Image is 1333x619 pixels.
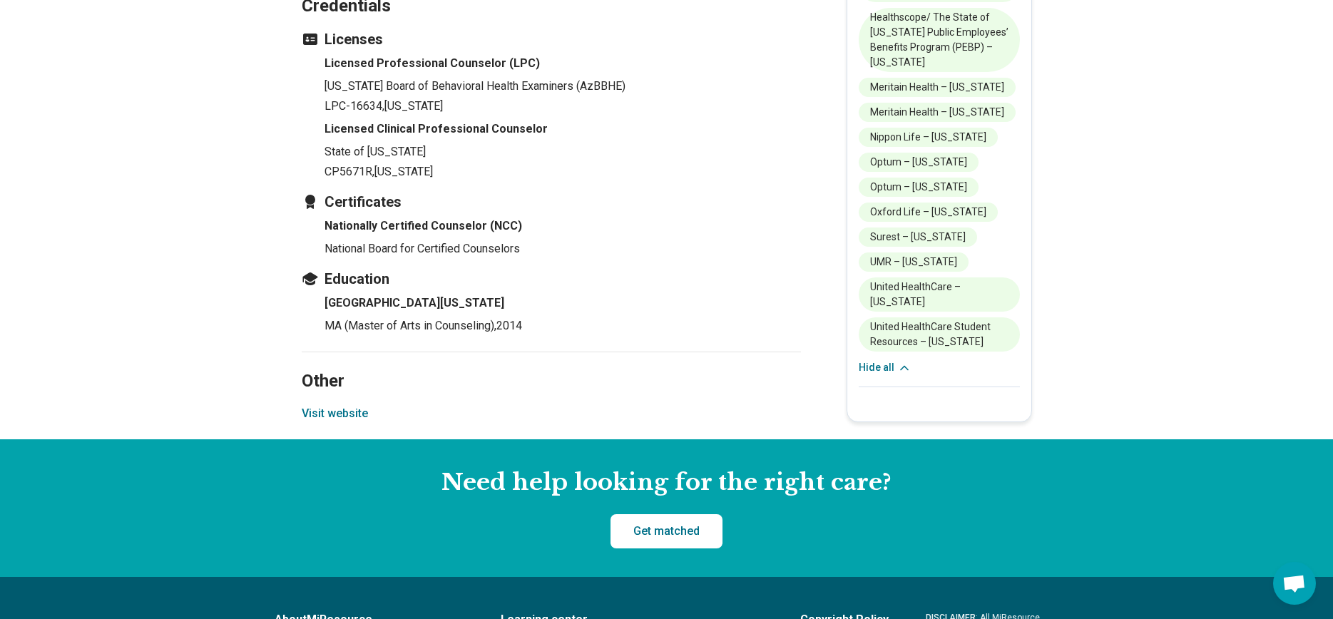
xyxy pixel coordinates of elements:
[325,55,801,72] h4: Licensed Professional Counselor (LPC)
[859,128,998,147] li: Nippon Life – [US_STATE]
[859,153,979,172] li: Optum – [US_STATE]
[859,203,998,222] li: Oxford Life – [US_STATE]
[859,317,1020,352] li: United HealthCare Student Resources – [US_STATE]
[325,121,801,138] h4: Licensed Clinical Professional Counselor
[372,165,433,178] span: , [US_STATE]
[859,178,979,197] li: Optum – [US_STATE]
[859,78,1016,97] li: Meritain Health – [US_STATE]
[859,227,977,247] li: Surest – [US_STATE]
[325,98,801,115] p: LPC-16634
[325,317,801,334] p: MA (Master of Arts in Counseling) , 2014
[325,240,801,257] p: National Board for Certified Counselors
[302,335,801,394] h2: Other
[302,29,801,49] h3: Licenses
[859,103,1016,122] li: Meritain Health – [US_STATE]
[11,468,1322,498] h2: Need help looking for the right care?
[611,514,722,548] a: Get matched
[1273,562,1316,605] div: Open chat
[325,218,801,235] h4: Nationally Certified Counselor (NCC)
[859,252,969,272] li: UMR – [US_STATE]
[859,8,1020,72] li: Healthscope/ The State of [US_STATE] Public Employees’ Benefits Program (PEBP) – [US_STATE]
[302,192,801,212] h3: Certificates
[325,143,801,160] p: State of [US_STATE]
[325,295,801,312] h4: [GEOGRAPHIC_DATA][US_STATE]
[302,405,368,422] button: Visit website
[302,269,801,289] h3: Education
[382,99,443,113] span: , [US_STATE]
[859,277,1020,312] li: United HealthCare – [US_STATE]
[325,163,801,180] p: CP5671R
[325,78,801,95] p: [US_STATE] Board of Behavioral Health Examiners (AzBBHE)
[859,360,911,375] button: Hide all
